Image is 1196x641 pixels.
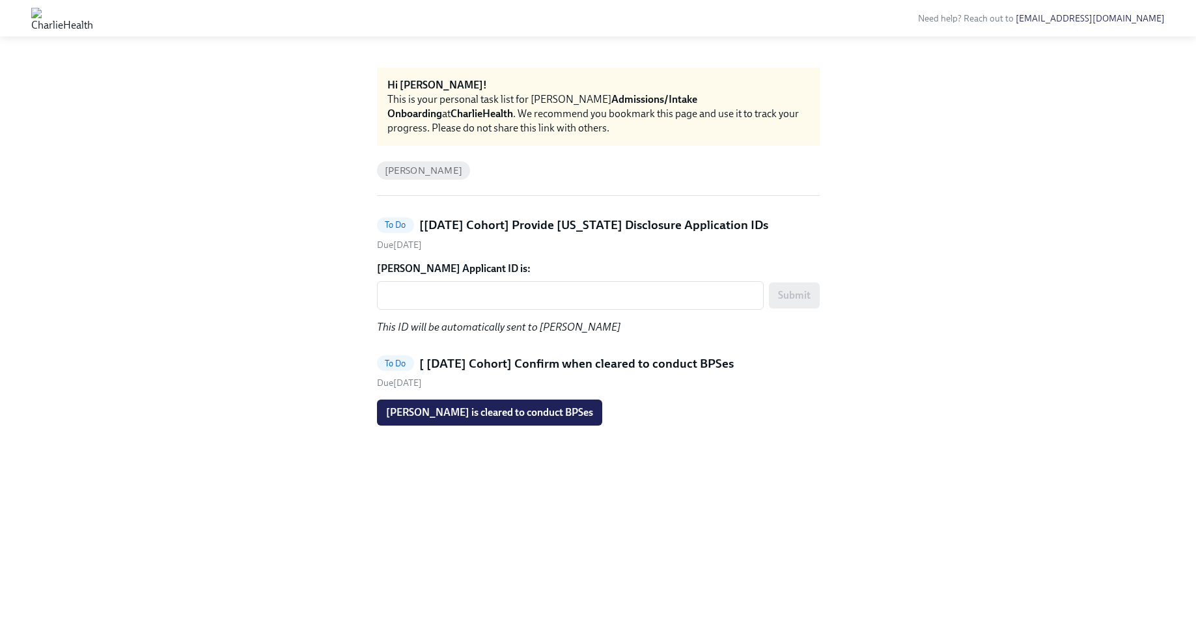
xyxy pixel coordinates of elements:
em: This ID will be automatically sent to [PERSON_NAME] [377,321,621,333]
button: [PERSON_NAME] is cleared to conduct BPSes [377,400,602,426]
h5: [ [DATE] Cohort] Confirm when cleared to conduct BPSes [419,355,734,372]
span: [PERSON_NAME] [377,166,471,176]
span: [PERSON_NAME] is cleared to conduct BPSes [386,406,593,419]
h5: [[DATE] Cohort] Provide [US_STATE] Disclosure Application IDs [419,217,768,234]
span: To Do [377,359,414,368]
img: CharlieHealth [31,8,93,29]
span: Thursday, September 25th 2025, 9:00 am [377,239,422,251]
span: Need help? Reach out to [918,13,1165,24]
strong: CharlieHealth [451,107,513,120]
a: To Do[ [DATE] Cohort] Confirm when cleared to conduct BPSesDue[DATE] [377,355,820,390]
strong: Hi [PERSON_NAME]! [387,79,487,91]
label: [PERSON_NAME] Applicant ID is: [377,262,820,276]
span: To Do [377,220,414,230]
a: [EMAIL_ADDRESS][DOMAIN_NAME] [1016,13,1165,24]
a: To Do[[DATE] Cohort] Provide [US_STATE] Disclosure Application IDsDue[DATE] [377,217,820,251]
span: Sunday, October 5th 2025, 9:00 am [377,377,422,389]
div: This is your personal task list for [PERSON_NAME] at . We recommend you bookmark this page and us... [387,92,809,135]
